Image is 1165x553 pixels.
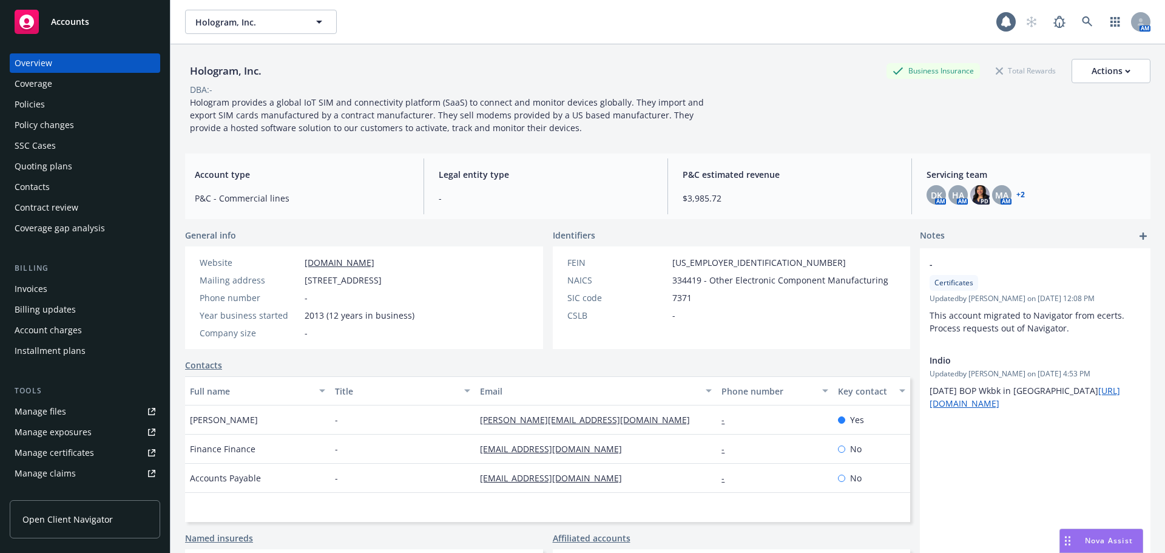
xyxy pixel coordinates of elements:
div: Contract review [15,198,78,217]
span: [PERSON_NAME] [190,413,258,426]
button: Hologram, Inc. [185,10,337,34]
div: Website [200,256,300,269]
span: - [672,309,675,322]
button: Nova Assist [1059,529,1143,553]
div: Year business started [200,309,300,322]
button: Key contact [833,376,910,405]
span: P&C estimated revenue [683,168,897,181]
div: SIC code [567,291,667,304]
a: Manage certificates [10,443,160,463]
a: Switch app [1103,10,1127,34]
span: 7371 [672,291,692,304]
span: [STREET_ADDRESS] [305,274,382,287]
div: -CertificatesUpdatedby [PERSON_NAME] on [DATE] 12:08 PMThis account migrated to Navigator from ec... [920,248,1150,344]
a: [PERSON_NAME][EMAIL_ADDRESS][DOMAIN_NAME] [480,414,700,426]
a: Manage files [10,402,160,421]
div: Manage claims [15,464,76,483]
span: [DATE] BOP Wkbk in [GEOGRAPHIC_DATA] [930,385,1120,409]
a: Start snowing [1019,10,1044,34]
span: Legal entity type [439,168,653,181]
div: Phone number [200,291,300,304]
div: Overview [15,53,52,73]
div: Coverage [15,74,52,93]
div: Account charges [15,321,82,340]
span: P&C - Commercial lines [195,192,409,205]
button: Full name [185,376,330,405]
div: Manage certificates [15,443,94,463]
span: HA [952,189,964,202]
span: No [850,443,862,455]
div: Installment plans [15,341,86,361]
a: - [721,443,734,455]
div: Billing updates [15,300,76,319]
a: Overview [10,53,160,73]
span: Updated by [PERSON_NAME] on [DATE] 12:08 PM [930,293,1141,304]
span: Accounts Payable [190,472,261,484]
span: General info [185,229,236,242]
div: Policies [15,95,45,114]
div: FEIN [567,256,667,269]
a: +2 [1016,191,1025,198]
span: [US_EMPLOYER_IDENTIFICATION_NUMBER] [672,256,846,269]
div: Title [335,385,457,398]
div: Manage files [15,402,66,421]
a: Search [1075,10,1099,34]
div: Hologram, Inc. [185,63,266,79]
div: Business Insurance [886,63,980,78]
div: Manage BORs [15,484,72,504]
a: [EMAIL_ADDRESS][DOMAIN_NAME] [480,472,632,484]
div: Actions [1092,59,1130,83]
a: Invoices [10,279,160,299]
span: Identifiers [553,229,595,242]
span: - [335,413,338,426]
a: Manage exposures [10,422,160,442]
div: Drag to move [1060,529,1075,552]
span: $3,985.72 [683,192,897,205]
a: Report a Bug [1047,10,1072,34]
span: 2013 (12 years in business) [305,309,414,322]
div: Policy changes [15,115,74,135]
div: Mailing address [200,274,300,287]
div: Key contact [838,385,892,398]
button: Actions [1072,59,1150,83]
span: Hologram provides a global IoT SIM and connectivity platform (SaaS) to connect and monitor device... [190,97,706,134]
span: Indio [930,354,1109,367]
span: Notes [920,229,945,243]
span: Hologram, Inc. [195,16,300,29]
span: MA [995,189,1008,202]
div: Tools [10,385,160,397]
span: This account migrated to Navigator from ecerts. Process requests out of Navigator. [930,310,1127,334]
button: Email [475,376,717,405]
div: CSLB [567,309,667,322]
span: - [335,472,338,484]
a: - [721,472,734,484]
span: Nova Assist [1085,535,1133,546]
span: Servicing team [927,168,1141,181]
a: SSC Cases [10,136,160,155]
a: Policies [10,95,160,114]
div: Full name [190,385,312,398]
div: SSC Cases [15,136,56,155]
div: Company size [200,327,300,339]
a: Manage claims [10,464,160,483]
div: Quoting plans [15,157,72,176]
a: add [1136,229,1150,243]
div: Invoices [15,279,47,299]
span: Accounts [51,17,89,27]
span: - [439,192,653,205]
span: DK [931,189,942,202]
div: Billing [10,262,160,274]
div: Email [480,385,698,398]
div: NAICS [567,274,667,287]
img: photo [970,185,990,205]
span: - [305,327,308,339]
a: [EMAIL_ADDRESS][DOMAIN_NAME] [480,443,632,455]
a: Accounts [10,5,160,39]
a: Account charges [10,321,160,340]
a: Installment plans [10,341,160,361]
div: DBA: - [190,83,212,96]
button: Phone number [717,376,832,405]
div: Total Rewards [990,63,1062,78]
div: Contacts [15,177,50,197]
